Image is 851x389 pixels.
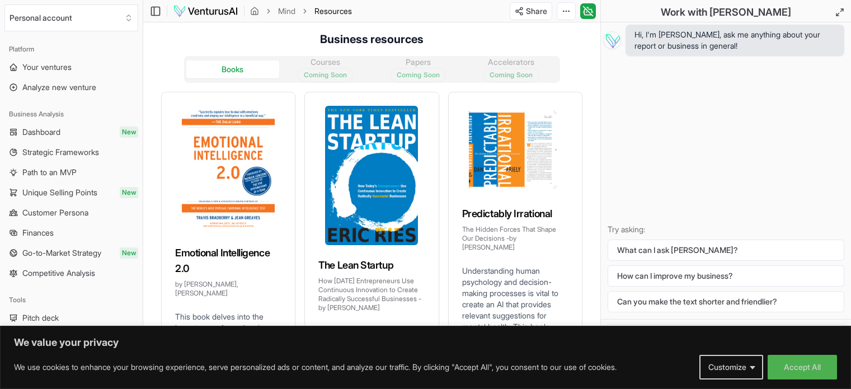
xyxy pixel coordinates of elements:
button: What can I ask [PERSON_NAME]? [608,240,844,261]
span: Your ventures [22,62,72,73]
p: Understanding human psychology and decision-making processes is vital to create an AI that provid... [462,265,568,388]
button: Accept All [768,355,837,379]
button: Customize [699,355,763,379]
span: Unique Selling Points [22,187,97,198]
img: Vera [603,31,621,49]
h2: Work with [PERSON_NAME] [661,4,791,20]
span: New [120,126,138,138]
span: New [120,247,138,259]
a: Pitch deck [4,309,138,327]
span: Dashboard [22,126,60,138]
img: logo [173,4,238,18]
img: Predictably Irrational [469,106,562,194]
button: How can I improve my business? [608,265,844,287]
p: We use cookies to enhance your browsing experience, serve personalized ads or content, and analyz... [14,360,617,374]
div: Platform [4,40,138,58]
span: Hi, I'm [PERSON_NAME], ask me anything about your report or business in general! [634,29,835,51]
h3: Predictably Irrational [462,206,568,222]
a: Finances [4,224,138,242]
a: Your ventures [4,58,138,76]
span: Strategic Frameworks [22,147,99,158]
a: DashboardNew [4,123,138,141]
button: Share [510,2,552,20]
a: Analyze new venture [4,78,138,96]
h3: The Lean Startup [318,257,425,273]
p: The Hidden Forces That Shape Our Decisions - by [PERSON_NAME] [462,225,568,252]
span: Analyze new venture [22,82,96,93]
h4: Business resources [143,22,600,47]
a: Competitive Analysis [4,264,138,282]
p: How [DATE] Entrepreneurs Use Continuous Innovation to Create Radically Successful Businesses - by... [318,276,425,312]
div: Tools [4,291,138,309]
h3: Emotional Intelligence 2.0 [175,245,281,276]
span: Finances [22,227,54,238]
span: Customer Persona [22,207,88,218]
p: We value your privacy [14,336,837,349]
span: New [120,187,138,198]
span: Pitch deck [22,312,59,324]
a: Unique Selling PointsNew [4,184,138,201]
button: Select an organization [4,4,138,31]
a: Customer Persona [4,204,138,222]
nav: breadcrumb [250,6,352,17]
p: by [PERSON_NAME], [PERSON_NAME] [175,280,281,298]
div: Books [222,64,243,75]
span: Share [526,6,547,17]
span: Path to an MVP [22,167,77,178]
img: Emotional Intelligence 2.0 [182,106,275,233]
a: Path to an MVP [4,163,138,181]
span: Go-to-Market Strategy [22,247,101,259]
a: Go-to-Market StrategyNew [4,244,138,262]
span: Resources [314,6,352,17]
div: Business Analysis [4,105,138,123]
a: Mind [278,6,295,17]
span: Competitive Analysis [22,268,95,279]
img: The Lean Startup [325,106,418,245]
button: Can you make the text shorter and friendlier? [608,291,844,312]
a: Strategic Frameworks [4,143,138,161]
p: Try asking: [608,224,844,235]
